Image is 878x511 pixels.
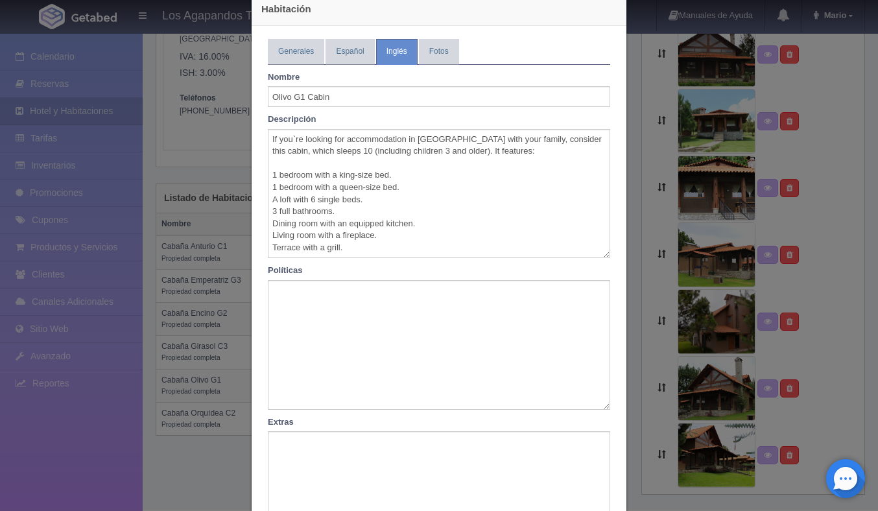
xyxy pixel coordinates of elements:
a: Fotos [419,39,459,64]
label: Políticas [258,265,620,277]
a: Inglés [376,39,418,64]
label: Descripción [258,113,620,126]
label: Nombre [258,71,620,84]
label: Extras [258,416,620,429]
h4: Habitación [261,2,617,16]
a: Español [326,39,374,64]
a: Generales [268,39,324,64]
